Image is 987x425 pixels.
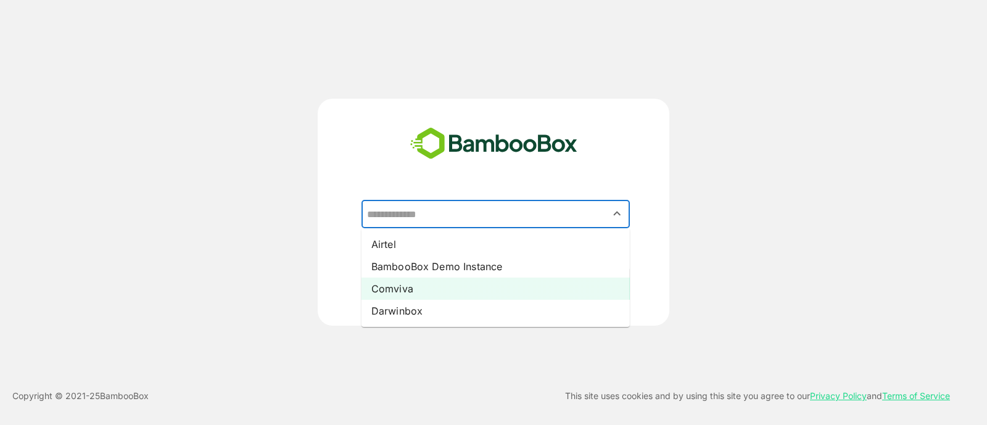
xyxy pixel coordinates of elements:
li: BambooBox Demo Instance [361,255,630,278]
p: Copyright © 2021- 25 BambooBox [12,389,149,403]
a: Terms of Service [882,390,950,401]
li: Comviva [361,278,630,300]
li: Darwinbox [361,300,630,322]
li: Airtel [361,233,630,255]
button: Close [609,205,626,222]
p: This site uses cookies and by using this site you agree to our and [565,389,950,403]
img: bamboobox [403,123,584,164]
a: Privacy Policy [810,390,867,401]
